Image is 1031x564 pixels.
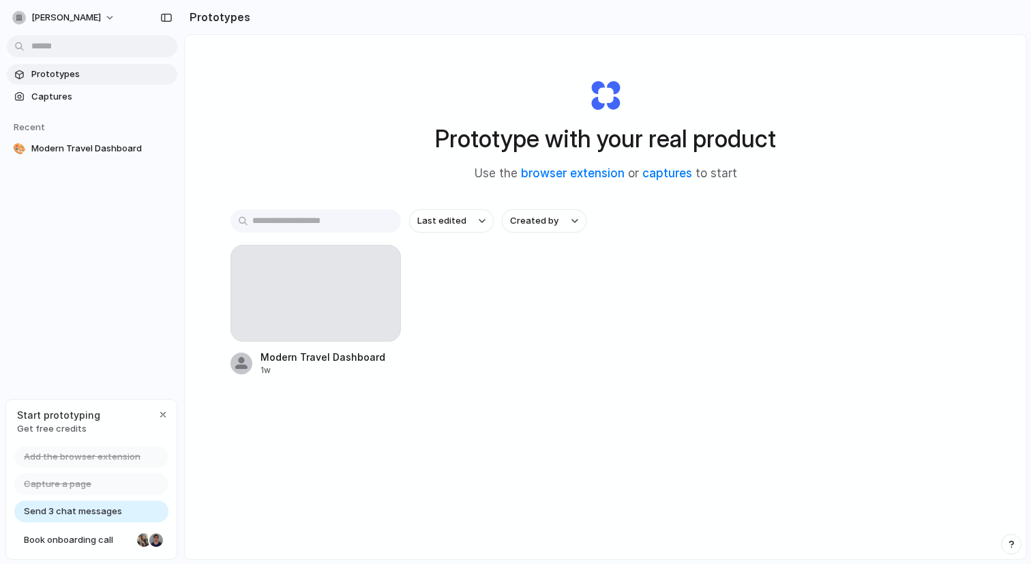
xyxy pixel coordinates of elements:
span: Start prototyping [17,408,100,422]
span: Capture a page [24,477,91,491]
div: 1w [260,364,385,376]
a: 🎨Modern Travel Dashboard [7,138,177,159]
button: Last edited [409,209,494,233]
span: Recent [14,121,45,132]
h2: Prototypes [184,9,250,25]
h1: Prototype with your real product [435,121,776,157]
a: Book onboarding call [14,529,168,551]
div: Nicole Kubica [136,532,152,548]
span: Created by [510,214,558,228]
span: Add the browser extension [24,450,140,464]
span: [PERSON_NAME] [31,11,101,25]
span: Captures [31,90,172,104]
div: 🎨 [12,142,26,155]
span: Send 3 chat messages [24,505,122,518]
span: Use the or to start [475,165,737,183]
button: Created by [502,209,586,233]
a: Prototypes [7,64,177,85]
span: Modern Travel Dashboard [31,142,172,155]
div: Christian Iacullo [148,532,164,548]
a: Captures [7,87,177,107]
a: captures [642,166,692,180]
span: Prototypes [31,68,172,81]
span: Get free credits [17,422,100,436]
a: Modern Travel Dashboard1w [230,245,401,376]
span: Book onboarding call [24,533,132,547]
div: Modern Travel Dashboard [260,350,385,364]
a: browser extension [521,166,625,180]
span: Last edited [417,214,466,228]
button: [PERSON_NAME] [7,7,122,29]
